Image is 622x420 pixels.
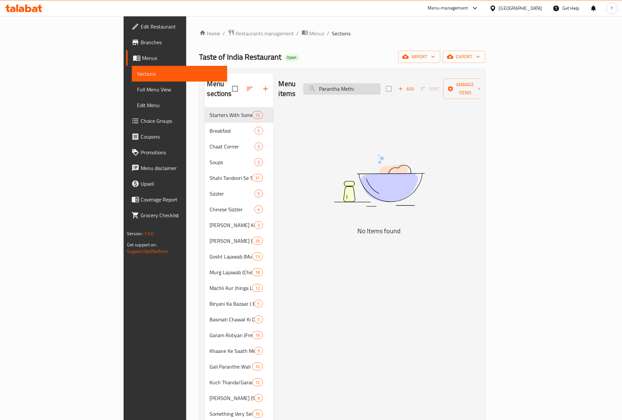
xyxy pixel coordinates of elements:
[210,394,255,402] div: Mishthan Bhandar (Sweets)
[127,240,157,249] span: Get support on:
[254,205,263,213] div: items
[228,82,242,96] span: Select all sections
[252,174,263,182] div: items
[252,331,263,339] div: items
[126,160,228,176] a: Menu disclaimer
[252,269,262,276] span: 18
[210,347,255,355] div: Khaane Ke Saath Mein ( Accompaniments)
[449,81,482,97] span: Manage items
[205,107,273,123] div: Starters With Something Special12
[254,190,263,198] div: items
[252,410,263,418] div: items
[205,359,273,374] div: Gali Paranthe Wali10
[254,394,263,402] div: items
[252,237,263,245] div: items
[258,81,273,97] button: Add section
[210,363,252,371] span: Gali Paranthe Wali
[448,53,480,61] span: export
[252,364,262,370] span: 10
[252,285,262,291] span: 12
[210,174,252,182] div: Shahi Tandoori Se Starters From Charcoal Oven
[141,23,222,30] span: Edit Restaurant
[417,84,443,94] span: Select section first
[210,378,252,386] span: Kuch Thanda/Garam Ho Jai (Beverages)
[252,254,262,260] span: 13
[137,101,222,109] span: Edit Menu
[210,143,255,150] span: Chaat Corner
[210,237,252,245] span: [PERSON_NAME] ( Vegetables And Lentils)
[205,280,273,296] div: Machli Aur Jhinga Lajawab (Seafood Specialities)12
[210,111,252,119] span: Starters With Something Special
[397,85,415,93] span: Add
[141,164,222,172] span: Menu disclaimer
[210,315,255,323] div: Basmati Chawal Ki Dawat (Rice Specialities)
[252,378,263,386] div: items
[210,158,255,166] span: Soups
[252,253,263,260] div: items
[396,84,417,94] button: Add
[126,144,228,160] a: Promotions
[255,143,262,150] span: 3
[210,205,255,213] span: Chinese Sizzler
[141,117,222,125] span: Choice Groups
[199,29,485,38] nav: breadcrumb
[205,327,273,343] div: Garam Rotiyan (Freshly Baked Bread From Clay Oven)16
[132,82,228,97] a: Full Menu View
[254,127,263,135] div: items
[499,5,542,12] div: [GEOGRAPHIC_DATA]
[205,296,273,312] div: Biryani Ka Bazaar ( Biryani Specialities)5
[611,5,613,12] span: Y
[210,300,255,308] span: Biryani Ka Bazaar ( Biryani Specialities)
[205,343,273,359] div: Khaane Ke Saath Mein ( Accompaniments)9
[210,394,255,402] span: [PERSON_NAME] (Sweets)
[254,347,263,355] div: items
[210,331,252,339] span: Garam Rotiyan (Freshly Baked Bread From Clay Oven)
[252,379,262,386] span: 12
[210,237,252,245] div: Sabazian Dal Lazawab ( Vegetables And Lentils)
[228,29,294,38] a: Restaurants management
[127,247,169,256] a: Support.OpsPlatform
[210,221,255,229] div: Kathi Kebab Roll
[252,411,262,417] span: 16
[205,186,273,201] div: Sizzler5
[255,348,262,354] span: 9
[205,233,273,249] div: [PERSON_NAME] ( Vegetables And Lentils)26
[126,50,228,66] a: Menus
[210,127,255,135] span: Breakfast
[137,70,222,78] span: Sections
[210,268,252,276] span: Murg Lajawab (Chicken Specialities)
[141,180,222,188] span: Upsell
[205,264,273,280] div: Murg Lajawab (Chicken Specialities)18
[332,29,351,37] span: Sections
[255,222,262,228] span: 3
[142,54,222,62] span: Menus
[205,374,273,390] div: Kuch Thanda/Garam Ho Jai (Beverages)12
[252,284,263,292] div: items
[205,139,273,154] div: Chaat Corner3
[398,51,440,63] button: import
[137,86,222,93] span: Full Menu View
[254,221,263,229] div: items
[126,34,228,50] a: Branches
[205,123,273,139] div: Breakfast5
[252,238,262,244] span: 26
[210,410,252,418] span: Something Very Selective From [GEOGRAPHIC_DATA] Starters
[144,229,154,238] span: 1.0.0
[297,29,299,37] li: /
[255,395,262,401] span: 9
[205,249,273,264] div: Gosht Lajawab (Mutton Specialties)13
[254,143,263,150] div: items
[404,53,435,61] span: import
[126,113,228,129] a: Choice Groups
[310,29,325,37] span: Menus
[255,206,262,213] span: 4
[302,29,325,38] a: Menus
[255,316,262,323] span: 5
[126,207,228,223] a: Grocery Checklist
[284,55,299,60] span: Open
